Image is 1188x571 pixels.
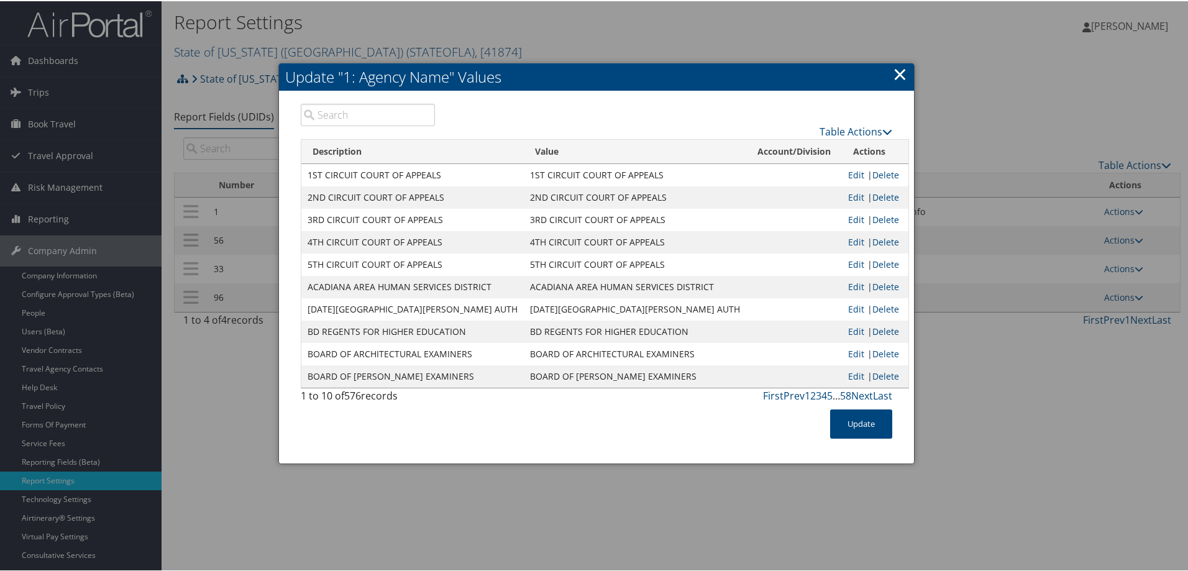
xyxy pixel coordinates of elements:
a: Delete [872,302,899,314]
a: Edit [848,190,864,202]
span: 576 [344,388,361,401]
a: Edit [848,168,864,180]
a: Prev [784,388,805,401]
th: Value: activate to sort column ascending [524,139,746,163]
a: × [893,60,907,85]
a: Delete [872,190,899,202]
a: Edit [848,280,864,291]
a: Last [873,388,892,401]
td: BD REGENTS FOR HIGHER EDUCATION [524,319,746,342]
td: 3RD CIRCUIT COURT OF APPEALS [524,208,746,230]
a: Delete [872,257,899,269]
button: Update [830,408,892,437]
a: Delete [872,168,899,180]
a: Delete [872,324,899,336]
td: 4TH CIRCUIT COURT OF APPEALS [301,230,524,252]
td: | [842,275,908,297]
a: 3 [816,388,821,401]
a: 4 [821,388,827,401]
td: BOARD OF ARCHITECTURAL EXAMINERS [301,342,524,364]
a: Edit [848,257,864,269]
a: Delete [872,235,899,247]
a: Edit [848,212,864,224]
td: [DATE][GEOGRAPHIC_DATA][PERSON_NAME] AUTH [524,297,746,319]
td: | [842,297,908,319]
a: Next [851,388,873,401]
div: 1 to 10 of records [301,387,435,408]
a: Edit [848,235,864,247]
td: 2ND CIRCUIT COURT OF APPEALS [524,185,746,208]
td: | [842,364,908,386]
a: Table Actions [820,124,892,137]
td: 5TH CIRCUIT COURT OF APPEALS [301,252,524,275]
td: | [842,185,908,208]
td: [DATE][GEOGRAPHIC_DATA][PERSON_NAME] AUTH [301,297,524,319]
a: Delete [872,347,899,359]
td: ACADIANA AREA HUMAN SERVICES DISTRICT [524,275,746,297]
th: Actions [842,139,908,163]
input: Search [301,103,435,125]
a: Edit [848,302,864,314]
a: 5 [827,388,833,401]
a: 58 [840,388,851,401]
td: BD REGENTS FOR HIGHER EDUCATION [301,319,524,342]
a: Edit [848,369,864,381]
td: | [842,342,908,364]
td: 1ST CIRCUIT COURT OF APPEALS [524,163,746,185]
td: | [842,252,908,275]
h2: Update "1: Agency Name" Values [279,62,914,89]
td: 4TH CIRCUIT COURT OF APPEALS [524,230,746,252]
td: 1ST CIRCUIT COURT OF APPEALS [301,163,524,185]
a: Delete [872,369,899,381]
td: 5TH CIRCUIT COURT OF APPEALS [524,252,746,275]
td: BOARD OF ARCHITECTURAL EXAMINERS [524,342,746,364]
a: Delete [872,280,899,291]
td: 3RD CIRCUIT COURT OF APPEALS [301,208,524,230]
a: Edit [848,324,864,336]
a: Delete [872,212,899,224]
th: Account/Division: activate to sort column ascending [746,139,842,163]
span: … [833,388,840,401]
td: | [842,163,908,185]
td: ACADIANA AREA HUMAN SERVICES DISTRICT [301,275,524,297]
td: | [842,230,908,252]
a: Edit [848,347,864,359]
td: BOARD OF [PERSON_NAME] EXAMINERS [524,364,746,386]
th: Description: activate to sort column descending [301,139,524,163]
td: | [842,208,908,230]
td: | [842,319,908,342]
a: 1 [805,388,810,401]
td: BOARD OF [PERSON_NAME] EXAMINERS [301,364,524,386]
td: 2ND CIRCUIT COURT OF APPEALS [301,185,524,208]
a: 2 [810,388,816,401]
a: First [763,388,784,401]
